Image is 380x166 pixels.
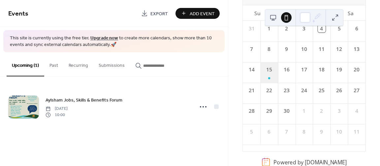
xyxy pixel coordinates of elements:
[353,107,361,115] div: 4
[335,107,343,115] div: 3
[300,107,308,115] div: 1
[248,128,255,136] div: 5
[283,45,290,53] div: 9
[7,52,44,76] button: Upcoming (1)
[46,112,68,118] span: 10:00
[283,25,290,32] div: 2
[318,25,325,32] div: 4
[335,87,343,94] div: 26
[353,87,361,94] div: 27
[318,45,325,53] div: 11
[248,107,255,115] div: 28
[175,8,220,19] button: Add Event
[63,52,93,76] button: Recurring
[335,45,343,53] div: 12
[328,5,343,21] div: Fr
[93,52,130,76] button: Submissions
[265,107,273,115] div: 29
[283,66,290,74] div: 16
[250,5,265,21] div: Su
[46,106,68,112] span: [DATE]
[150,10,168,17] span: Export
[248,66,255,74] div: 14
[10,35,218,48] span: This site is currently using the free tier. to create more calendars, show more than 10 events an...
[353,128,361,136] div: 11
[353,25,361,32] div: 6
[190,10,215,17] span: Add Event
[318,87,325,94] div: 25
[300,25,308,32] div: 3
[343,5,359,21] div: Sa
[273,158,347,166] div: Powered by
[318,66,325,74] div: 18
[300,128,308,136] div: 8
[265,25,273,32] div: 1
[335,66,343,74] div: 19
[44,52,63,76] button: Past
[296,5,312,21] div: We
[283,87,290,94] div: 23
[305,158,347,166] a: [DOMAIN_NAME]
[353,45,361,53] div: 13
[265,128,273,136] div: 6
[312,5,328,21] div: Th
[265,5,281,21] div: Mo
[318,128,325,136] div: 9
[248,25,255,32] div: 31
[281,5,296,21] div: Tu
[283,128,290,136] div: 7
[8,7,28,20] span: Events
[335,25,343,32] div: 5
[46,97,122,104] span: Aylsham Jobs, Skills & Benefits Forum
[248,45,255,53] div: 7
[265,45,273,53] div: 8
[46,96,122,104] a: Aylsham Jobs, Skills & Benefits Forum
[300,66,308,74] div: 17
[300,87,308,94] div: 24
[90,34,118,43] a: Upgrade now
[318,107,325,115] div: 2
[300,45,308,53] div: 10
[283,107,290,115] div: 30
[136,8,173,19] a: Export
[353,66,361,74] div: 20
[248,87,255,94] div: 21
[335,128,343,136] div: 10
[265,87,273,94] div: 22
